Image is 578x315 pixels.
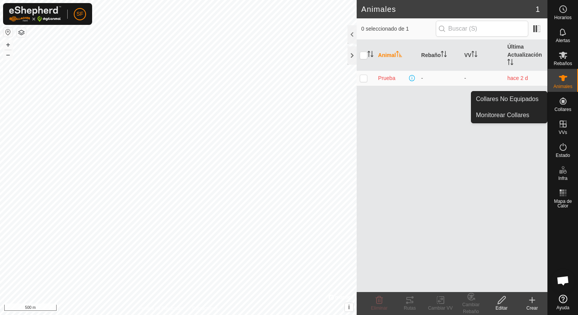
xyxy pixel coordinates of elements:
span: Estado [556,153,570,158]
a: Collares No Equipados [471,91,547,107]
img: Logo Gallagher [9,6,61,22]
div: Cambiar Rebaño [456,301,486,315]
span: Infra [558,176,567,181]
button: Capas del Mapa [17,28,26,37]
span: Monitorear Collares [476,111,529,120]
span: Alertas [556,38,570,43]
a: Política de Privacidad [139,305,183,312]
app-display-virtual-paddock-transition: - [464,75,466,81]
a: Ayuda [548,292,578,313]
div: - [421,74,458,82]
span: Ayuda [557,305,570,310]
span: Animales [554,84,572,89]
button: Restablecer Mapa [3,28,13,37]
p-sorticon: Activar para ordenar [471,52,477,58]
span: SF [76,10,83,18]
button: i [345,303,353,312]
span: Rebaños [554,61,572,66]
span: i [348,304,350,310]
button: + [3,40,13,49]
div: Editar [486,305,517,312]
p-sorticon: Activar para ordenar [396,52,402,58]
a: Monitorear Collares [471,108,547,123]
span: 5 oct 2025, 19:49 [507,75,528,81]
span: Horarios [554,15,572,20]
span: 0 seleccionado de 1 [361,25,436,33]
button: – [3,50,13,59]
input: Buscar (S) [436,21,528,37]
th: VV [461,40,505,71]
th: Última Actualización [504,40,547,71]
th: Rebaño [418,40,461,71]
div: Crear [517,305,547,312]
th: Animal [375,40,418,71]
a: Contáctenos [192,305,218,312]
span: Eliminar [371,305,387,311]
div: Cambiar VV [425,305,456,312]
div: Open chat [552,269,575,292]
span: Mapa de Calor [550,199,576,208]
span: Collares No Equipados [476,95,539,104]
div: Rutas [395,305,425,312]
p-sorticon: Activar para ordenar [507,60,513,66]
h2: Animales [361,5,536,14]
span: Prueba [378,74,395,82]
p-sorticon: Activar para ordenar [441,52,447,58]
p-sorticon: Activar para ordenar [367,52,373,58]
span: 1 [536,3,540,15]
